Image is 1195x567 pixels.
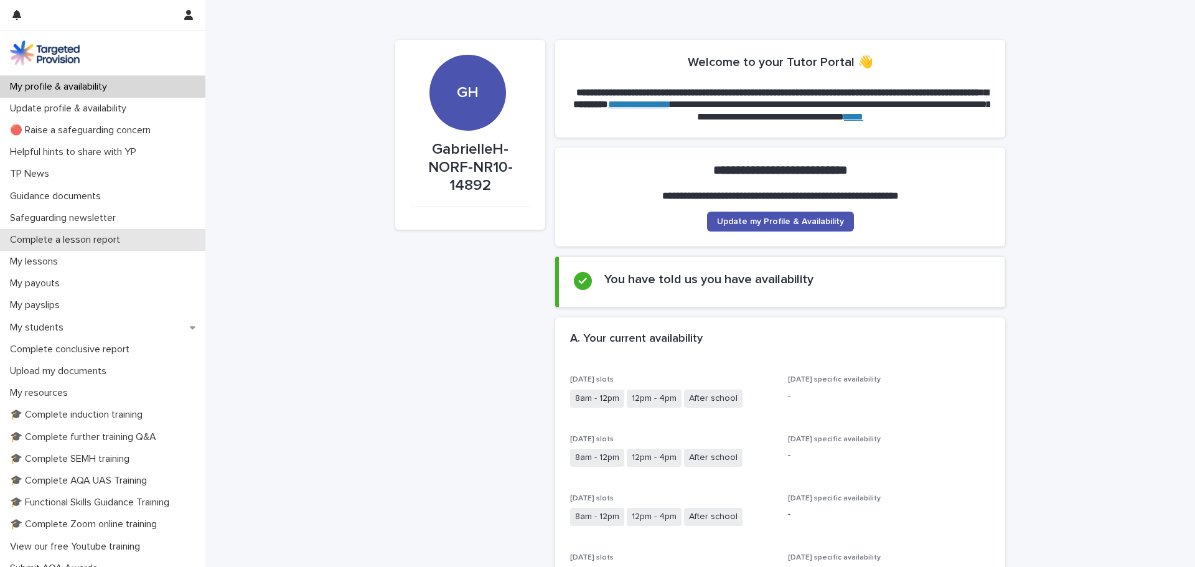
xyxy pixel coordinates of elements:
[5,344,139,355] p: Complete conclusive report
[788,508,991,521] p: -
[10,40,80,65] img: M5nRWzHhSzIhMunXDL62
[788,495,881,502] span: [DATE] specific availability
[627,449,682,467] span: 12pm - 4pm
[5,409,152,421] p: 🎓 Complete induction training
[788,449,991,462] p: -
[570,332,703,346] h2: A. Your current availability
[717,217,844,226] span: Update my Profile & Availability
[627,390,682,408] span: 12pm - 4pm
[5,497,179,508] p: 🎓 Functional Skills Guidance Training
[570,508,624,526] span: 8am - 12pm
[5,81,117,93] p: My profile & availability
[5,146,146,158] p: Helpful hints to share with YP
[570,436,614,443] span: [DATE] slots
[5,103,136,115] p: Update profile & availability
[788,436,881,443] span: [DATE] specific availability
[5,453,139,465] p: 🎓 Complete SEMH training
[627,508,682,526] span: 12pm - 4pm
[604,272,813,287] h2: You have told us you have availability
[570,554,614,561] span: [DATE] slots
[570,376,614,383] span: [DATE] slots
[5,234,130,246] p: Complete a lesson report
[707,212,854,232] a: Update my Profile & Availability
[788,376,881,383] span: [DATE] specific availability
[5,365,116,377] p: Upload my documents
[570,449,624,467] span: 8am - 12pm
[5,278,70,289] p: My payouts
[684,390,743,408] span: After school
[684,449,743,467] span: After school
[5,212,126,224] p: Safeguarding newsletter
[5,475,157,487] p: 🎓 Complete AQA UAS Training
[5,387,78,399] p: My resources
[5,168,59,180] p: TP News
[5,322,73,334] p: My students
[5,190,111,202] p: Guidance documents
[688,55,873,70] h2: Welcome to your Tutor Portal 👋
[5,518,167,530] p: 🎓 Complete Zoom online training
[410,141,530,194] p: GabrielleH-NORF-NR10-14892
[684,508,743,526] span: After school
[570,495,614,502] span: [DATE] slots
[788,554,881,561] span: [DATE] specific availability
[570,390,624,408] span: 8am - 12pm
[5,124,161,136] p: 🔴 Raise a safeguarding concern
[5,256,68,268] p: My lessons
[5,299,70,311] p: My payslips
[5,541,150,553] p: View our free Youtube training
[788,390,991,403] p: -
[429,8,505,102] div: GH
[5,431,166,443] p: 🎓 Complete further training Q&A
